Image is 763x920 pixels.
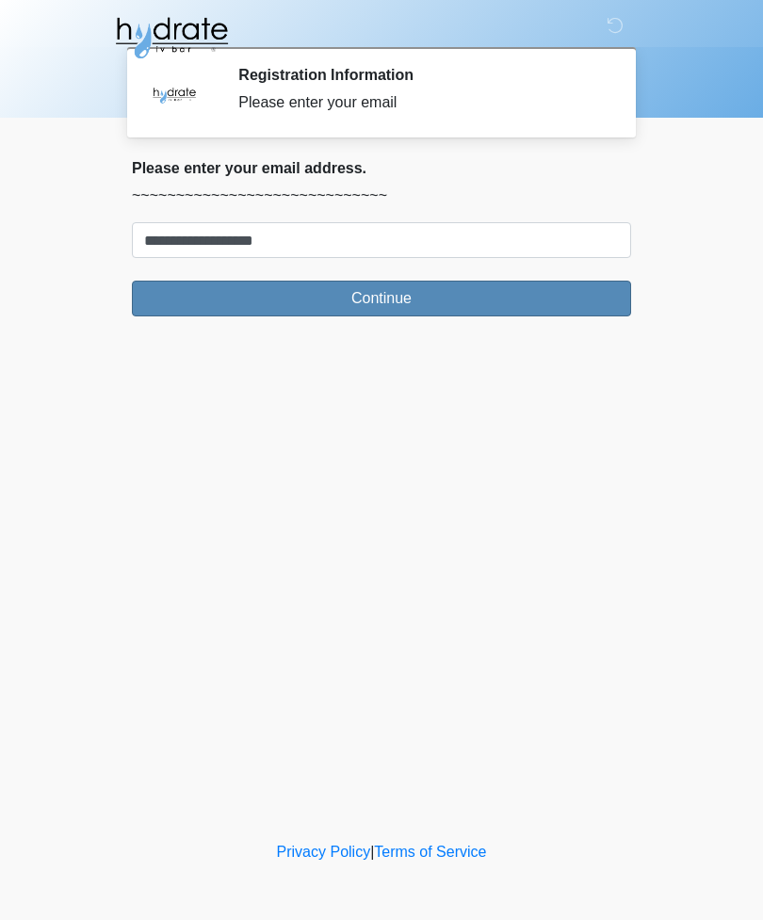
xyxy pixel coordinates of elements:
a: Terms of Service [374,844,486,860]
div: Please enter your email [238,91,603,114]
h2: Please enter your email address. [132,159,631,177]
button: Continue [132,281,631,316]
a: | [370,844,374,860]
a: Privacy Policy [277,844,371,860]
p: ~~~~~~~~~~~~~~~~~~~~~~~~~~~~~ [132,185,631,207]
img: Agent Avatar [146,66,203,122]
img: Hydrate IV Bar - Fort Collins Logo [113,14,230,61]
